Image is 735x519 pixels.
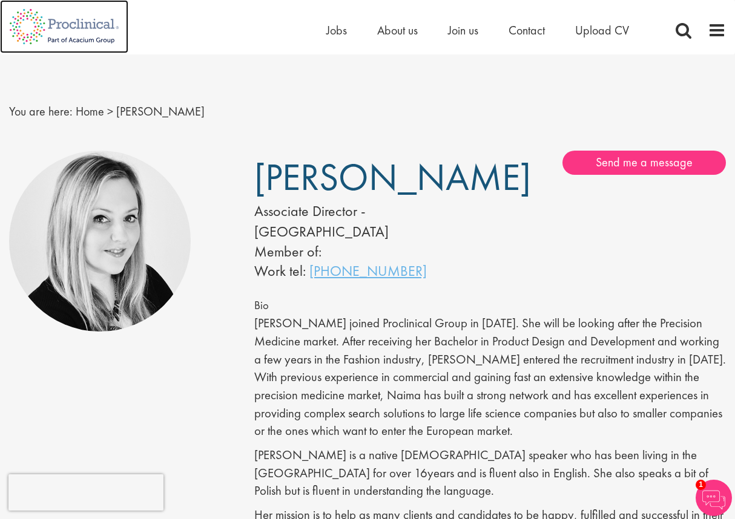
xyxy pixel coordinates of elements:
[9,151,191,332] img: Naima Morys
[254,201,454,243] div: Associate Director - [GEOGRAPHIC_DATA]
[254,446,726,500] p: [PERSON_NAME] is a native [DEMOGRAPHIC_DATA] speaker who has been living in the [GEOGRAPHIC_DATA]...
[377,22,418,38] a: About us
[309,261,427,280] a: [PHONE_NUMBER]
[509,22,545,38] a: Contact
[326,22,347,38] a: Jobs
[254,315,726,440] p: [PERSON_NAME] joined Proclinical Group in [DATE]. She will be looking after the Precision Medicin...
[254,153,531,201] span: [PERSON_NAME]
[696,480,732,516] img: Chatbot
[562,151,726,175] a: Send me a message
[9,103,73,119] span: You are here:
[116,103,205,119] span: [PERSON_NAME]
[107,103,113,119] span: >
[254,298,269,313] span: Bio
[448,22,478,38] a: Join us
[76,103,104,119] a: breadcrumb link
[8,474,163,511] iframe: reCAPTCHA
[254,242,321,261] label: Member of:
[254,261,306,280] span: Work tel:
[696,480,706,490] span: 1
[575,22,629,38] a: Upload CV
